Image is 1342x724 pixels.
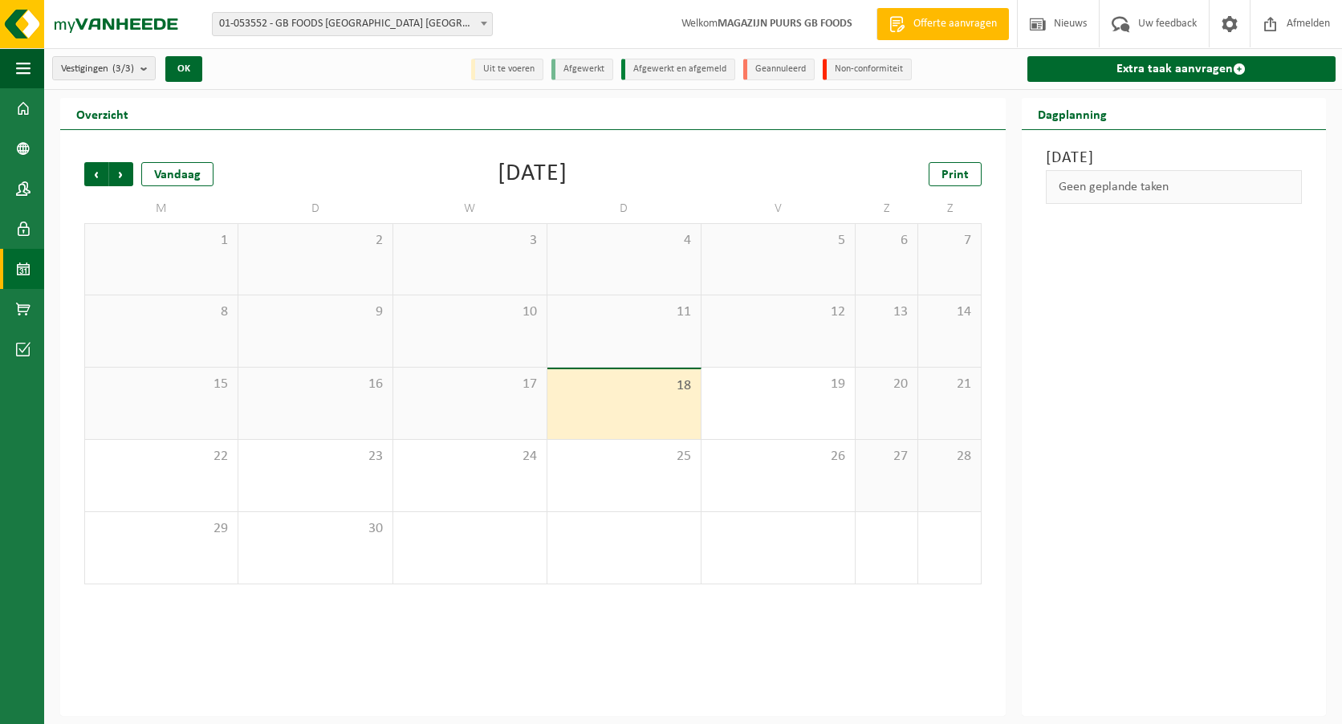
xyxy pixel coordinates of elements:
[246,303,384,321] span: 9
[909,16,1001,32] span: Offerte aanvragen
[112,63,134,74] count: (3/3)
[926,303,972,321] span: 14
[401,376,539,393] span: 17
[61,57,134,81] span: Vestigingen
[929,162,982,186] a: Print
[864,448,909,466] span: 27
[93,520,230,538] span: 29
[109,162,133,186] span: Volgende
[941,169,969,181] span: Print
[718,18,852,30] strong: MAGAZIJN PUURS GB FOODS
[60,98,144,129] h2: Overzicht
[823,59,912,80] li: Non-conformiteit
[213,13,492,35] span: 01-053552 - GB FOODS BELGIUM NV - PUURS-SINT-AMANDS
[1027,56,1336,82] a: Extra taak aanvragen
[84,194,238,223] td: M
[701,194,856,223] td: V
[52,56,156,80] button: Vestigingen(3/3)
[864,232,909,250] span: 6
[246,232,384,250] span: 2
[551,59,613,80] li: Afgewerkt
[471,59,543,80] li: Uit te voeren
[555,377,693,395] span: 18
[141,162,213,186] div: Vandaag
[1046,170,1302,204] div: Geen geplande taken
[547,194,701,223] td: D
[401,232,539,250] span: 3
[710,303,847,321] span: 12
[1022,98,1123,129] h2: Dagplanning
[555,303,693,321] span: 11
[926,376,972,393] span: 21
[1046,146,1302,170] h3: [DATE]
[93,303,230,321] span: 8
[246,520,384,538] span: 30
[212,12,493,36] span: 01-053552 - GB FOODS BELGIUM NV - PUURS-SINT-AMANDS
[498,162,567,186] div: [DATE]
[710,448,847,466] span: 26
[555,448,693,466] span: 25
[876,8,1009,40] a: Offerte aanvragen
[238,194,392,223] td: D
[93,232,230,250] span: 1
[555,232,693,250] span: 4
[710,376,847,393] span: 19
[743,59,815,80] li: Geannuleerd
[401,448,539,466] span: 24
[710,232,847,250] span: 5
[401,303,539,321] span: 10
[864,303,909,321] span: 13
[246,376,384,393] span: 16
[246,448,384,466] span: 23
[926,232,972,250] span: 7
[393,194,547,223] td: W
[918,194,981,223] td: Z
[864,376,909,393] span: 20
[856,194,918,223] td: Z
[165,56,202,82] button: OK
[93,448,230,466] span: 22
[93,376,230,393] span: 15
[926,448,972,466] span: 28
[84,162,108,186] span: Vorige
[621,59,735,80] li: Afgewerkt en afgemeld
